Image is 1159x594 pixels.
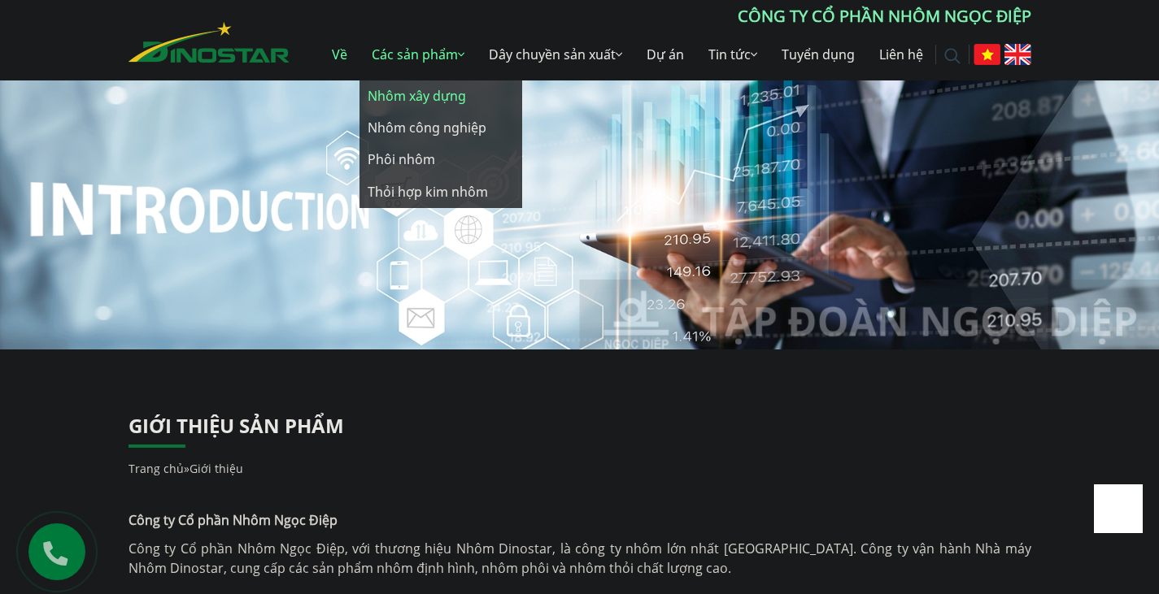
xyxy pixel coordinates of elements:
a: Công ty Cổ phần Nhôm Ngọc Điệp [129,540,345,557]
a: Giới thiệu sản phẩm [129,412,344,439]
font: Các sản phẩm [372,46,458,63]
a: Liên hệ [867,28,935,80]
a: Nhôm xây dựng [359,80,522,112]
font: Thỏi hợp kim nhôm [368,183,488,201]
img: Nhôm Dinostar [129,22,290,63]
font: Về [332,46,347,63]
font: » [184,461,190,476]
img: Tiếng Việt [974,44,1000,65]
font: Liên hệ [879,46,923,63]
font: Tin tức [708,46,751,63]
font: Nhôm xây dựng [368,87,466,105]
font: Nhôm công nghiệp [368,119,486,137]
a: Thỏi hợp kim nhôm [359,176,522,208]
a: Dự án [634,28,696,80]
a: Trang chủ [129,461,184,476]
font: Tuyển dụng [782,46,855,63]
a: Về [320,28,359,80]
a: Dây chuyền sản xuất [477,28,634,80]
font: Công ty Cổ phần Nhôm Ngọc Điệp [738,5,1031,27]
font: Giới thiệu [190,461,243,476]
img: tìm kiếm [944,48,961,64]
font: , với thương hiệu Nhôm Dinostar, là công ty nhôm lớn nhất [GEOGRAPHIC_DATA]. Công ty vận hành Nhà... [129,540,1031,577]
font: Dây chuyền sản xuất [489,46,616,63]
font: Phôi nhôm [368,150,435,168]
a: Phôi nhôm [359,144,522,176]
font: Công ty Cổ phần Nhôm Ngọc Điệp [129,511,338,529]
img: Tiếng Anh [1004,44,1031,65]
a: Tuyển dụng [769,28,867,80]
a: Các sản phẩm [359,28,477,80]
font: Dự án [647,46,684,63]
a: Tin tức [696,28,769,80]
a: Nhôm công nghiệp [359,112,522,144]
